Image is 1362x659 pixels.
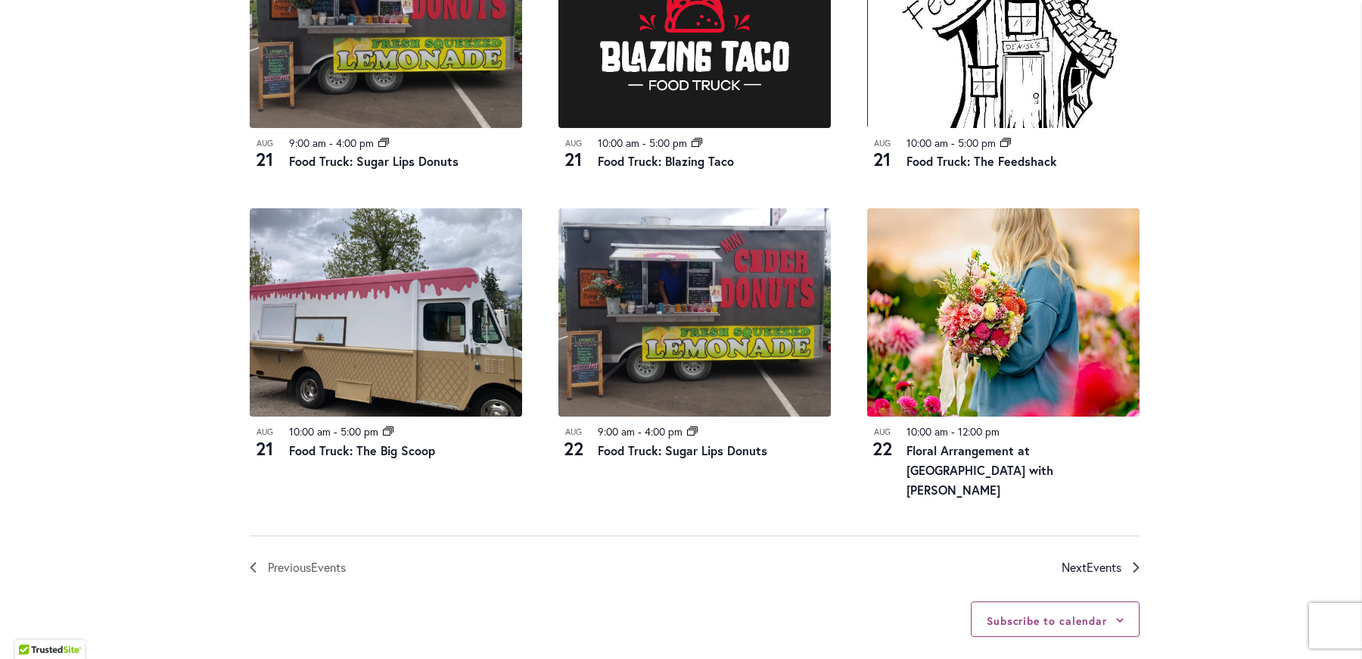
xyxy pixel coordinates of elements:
time: 12:00 pm [958,424,1000,439]
time: 5:00 pm [958,136,996,150]
a: Next Events [1062,557,1140,577]
img: Food Truck: Sugar Lips Apple Cider Donuts [558,208,831,417]
span: - [642,136,646,150]
time: 9:00 am [598,424,635,439]
span: - [334,424,337,439]
span: 21 [250,146,280,172]
span: Aug [867,426,897,439]
span: Aug [250,426,280,439]
span: 21 [250,436,280,461]
span: - [329,136,333,150]
span: 21 [867,146,897,172]
time: 10:00 am [906,424,948,439]
span: - [951,424,955,439]
span: Aug [867,137,897,150]
a: Food Truck: Sugar Lips Donuts [289,153,459,169]
a: Food Truck: Sugar Lips Donuts [598,442,767,458]
time: 9:00 am [289,136,326,150]
a: Floral Arrangement at [GEOGRAPHIC_DATA] with [PERSON_NAME] [906,442,1053,498]
span: Aug [250,137,280,150]
span: 22 [867,436,897,461]
a: Food Truck: Blazing Taco [598,153,734,169]
span: Next [1062,557,1121,577]
span: 22 [558,436,589,461]
time: 4:00 pm [336,136,374,150]
iframe: Launch Accessibility Center [11,605,54,648]
span: Events [311,559,346,575]
img: 8d3a645049150f2348711eb225d4dedd [867,208,1140,417]
time: 10:00 am [598,136,639,150]
span: Previous [268,557,346,577]
span: 21 [558,146,589,172]
time: 10:00 am [906,136,948,150]
time: 10:00 am [289,424,331,439]
span: - [951,136,955,150]
time: 5:00 pm [340,424,378,439]
a: Food Truck: The Feedshack [906,153,1057,169]
a: Food Truck: The Big Scoop [289,442,435,458]
time: 4:00 pm [645,424,683,439]
span: Aug [558,426,589,439]
img: Food Truck: The Big Scoop [250,208,522,417]
button: Subscribe to calendar [987,614,1107,628]
time: 5:00 pm [649,136,687,150]
a: Previous Events [250,557,346,577]
span: Events [1087,559,1121,575]
span: Aug [558,137,589,150]
span: - [638,424,642,439]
